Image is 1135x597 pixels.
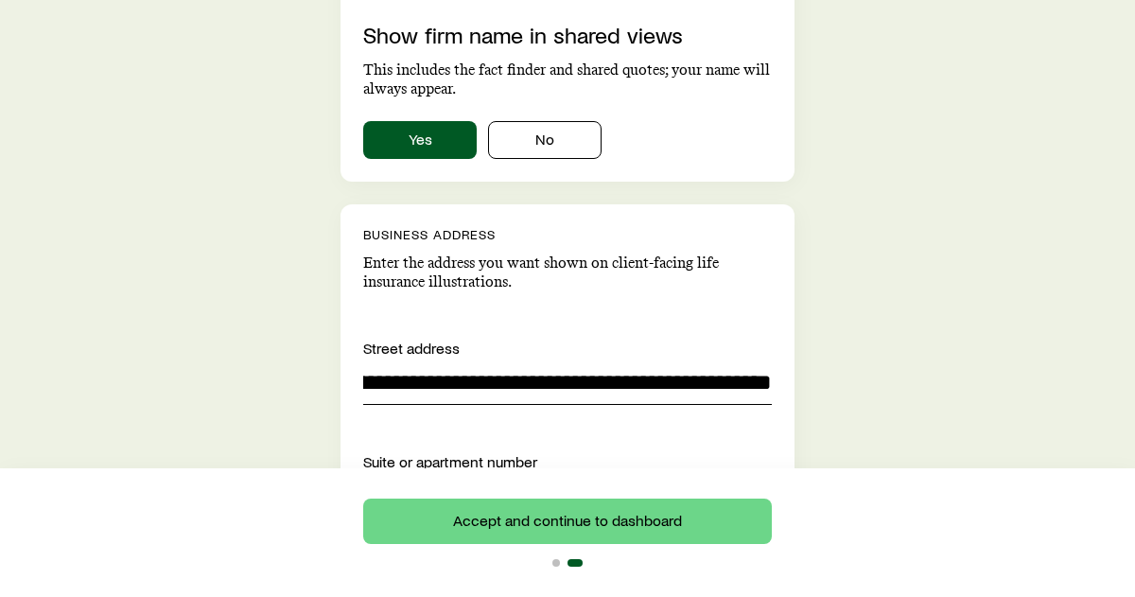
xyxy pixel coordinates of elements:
img: logo [8,8,137,31]
button: No [488,121,602,159]
button: Log in [8,133,57,153]
div: You will be redirected to our universal log in page. [8,99,276,133]
button: Accept and continue to dashboard [363,499,772,544]
button: Yes [363,121,477,159]
div: Street address [363,337,772,360]
p: This includes the fact finder and shared quotes; your name will always appear. [363,61,772,98]
label: Show firm name in shared views [363,21,683,48]
p: Business address [363,227,772,242]
a: Log in [8,134,57,150]
p: Enter the address you want shown on client-facing life insurance illustrations. [363,254,772,291]
div: Suite or apartment number [363,450,772,496]
div: Hello! Please Log In [8,82,276,99]
div: showAgencyNameInSharedViews [363,121,772,159]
